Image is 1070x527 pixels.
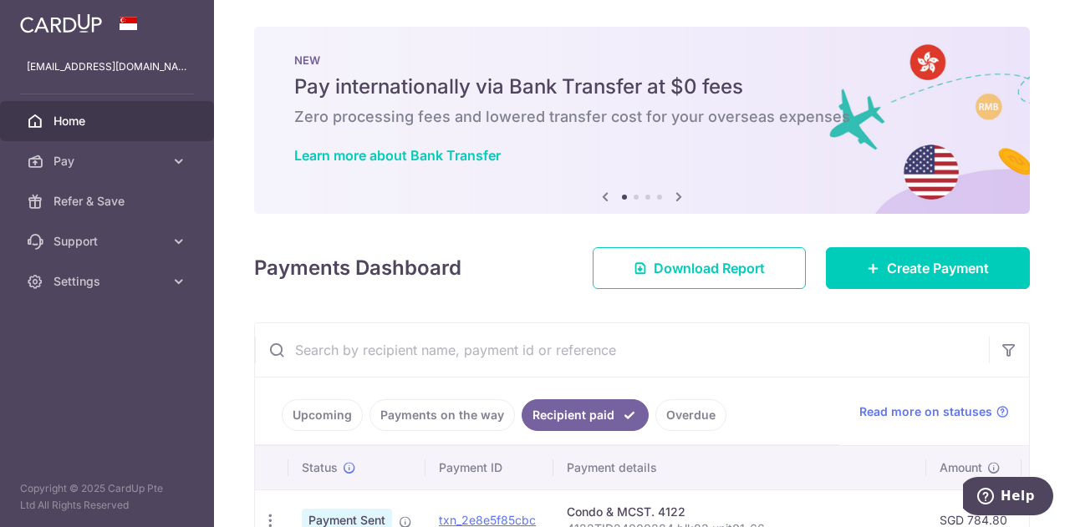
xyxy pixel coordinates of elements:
p: NEW [294,53,990,67]
h4: Payments Dashboard [254,253,461,283]
a: Overdue [655,399,726,431]
img: CardUp [20,13,102,33]
span: Create Payment [887,258,989,278]
span: Amount [940,459,982,476]
span: Home [53,113,164,129]
a: txn_2e8e5f85cbc [439,513,536,527]
span: Read more on statuses [859,403,992,420]
a: Create Payment [826,247,1030,289]
a: Recipient paid [522,399,649,431]
span: Status [302,459,338,476]
span: Pay [53,153,164,170]
th: Payment ID [425,446,553,489]
p: [EMAIL_ADDRESS][DOMAIN_NAME] [27,58,187,75]
h5: Pay internationally via Bank Transfer at $0 fees [294,73,990,100]
span: Settings [53,273,164,290]
a: Learn more about Bank Transfer [294,147,501,164]
a: Upcoming [282,399,363,431]
div: Condo & MCST. 4122 [567,504,913,520]
a: Read more on statuses [859,403,1009,420]
span: Support [53,233,164,250]
span: Download Report [654,258,765,278]
th: Payment details [553,446,926,489]
h6: Zero processing fees and lowered transfer cost for your overseas expenses [294,107,990,127]
a: Payments on the way [369,399,515,431]
a: Download Report [593,247,806,289]
span: Refer & Save [53,193,164,210]
iframe: Opens a widget where you can find more information [963,477,1053,519]
img: Bank transfer banner [254,27,1030,214]
input: Search by recipient name, payment id or reference [255,323,989,377]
